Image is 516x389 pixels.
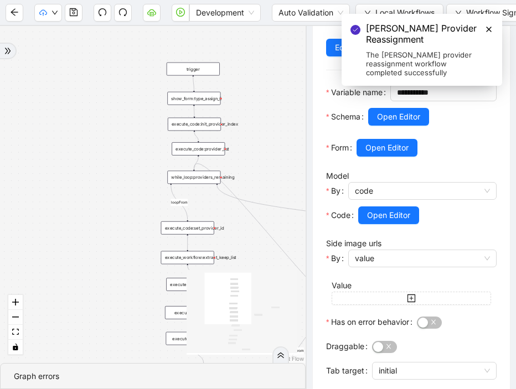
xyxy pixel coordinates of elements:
[168,118,221,131] div: execute_code:init_provider_index
[367,209,410,221] span: Open Editor
[331,252,340,264] span: By
[161,221,214,235] div: execute_code:set_provider_id
[326,365,364,377] span: Tab target
[51,9,58,16] span: down
[69,8,78,17] span: save
[8,310,23,325] button: zoom out
[275,355,304,362] a: React Flow attribution
[172,142,225,155] div: execute_code:provider_list
[331,142,349,154] span: Form
[65,4,82,22] button: save
[147,8,156,17] span: cloud-server
[355,183,490,199] span: code
[166,278,219,291] div: execute_workflow:extract_provider_data__0
[14,370,292,382] div: Graph errors
[8,295,23,310] button: zoom in
[326,39,390,56] button: Edit Settings
[94,4,111,22] button: undo
[166,332,219,345] div: execute_code:index
[326,340,364,352] span: Draggable
[331,111,360,123] span: Schema
[34,4,62,22] button: cloud-uploaddown
[194,164,352,314] g: Edge from execute_code:Increment_Provider_index to while_loop:providers_remaining
[196,4,254,21] span: Development
[355,250,490,267] span: value
[114,4,132,22] button: redo
[10,8,19,17] span: arrow-left
[368,108,429,126] button: Open Editor
[167,63,220,76] div: trigger
[8,340,23,355] button: toggle interactivity
[331,209,350,221] span: Code
[118,8,127,17] span: redo
[193,346,204,364] g: Edge from execute_code:index to execute_workflow:extract_member_data__0
[171,185,188,220] g: Edge from while_loop:providers_remaining to execute_code:set_provider_id
[39,9,47,17] span: cloud-upload
[176,8,185,17] span: play-circle
[194,132,198,141] g: Edge from execute_code:init_provider_index to execute_code:provider_list
[172,4,189,22] button: play-circle
[365,142,409,154] span: Open Editor
[366,50,479,77] div: The [PERSON_NAME] provider reassignment workflow completed successfully
[167,171,220,184] div: while_loop:providers_remaining
[326,238,381,248] label: Side image urls
[165,306,218,319] div: execute_code:fte
[8,325,23,340] button: fit view
[6,4,23,22] button: arrow-left
[193,77,194,91] g: Edge from trigger to show_form:type_assign_0
[358,206,419,224] button: Open Editor
[194,157,198,169] g: Edge from execute_code:provider_list to while_loop:providers_remaining
[161,251,214,264] div: execute_workflow:extract_keep_list
[326,171,349,180] label: Model
[167,92,220,105] div: show_form:type_assign_0
[277,351,285,359] span: double-right
[4,47,12,55] span: double-right
[379,362,490,379] span: initial
[143,4,161,22] button: cloud-server
[357,139,417,157] button: Open Editor
[407,294,416,303] span: plus-square
[331,185,340,197] span: By
[98,8,107,17] span: undo
[278,4,343,21] span: Auto Validation
[332,279,491,292] div: Value
[331,316,409,328] span: Has on error behavior
[332,292,491,305] button: plus-square
[377,111,420,123] span: Open Editor
[366,23,479,45] div: [PERSON_NAME] Provider Reassignment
